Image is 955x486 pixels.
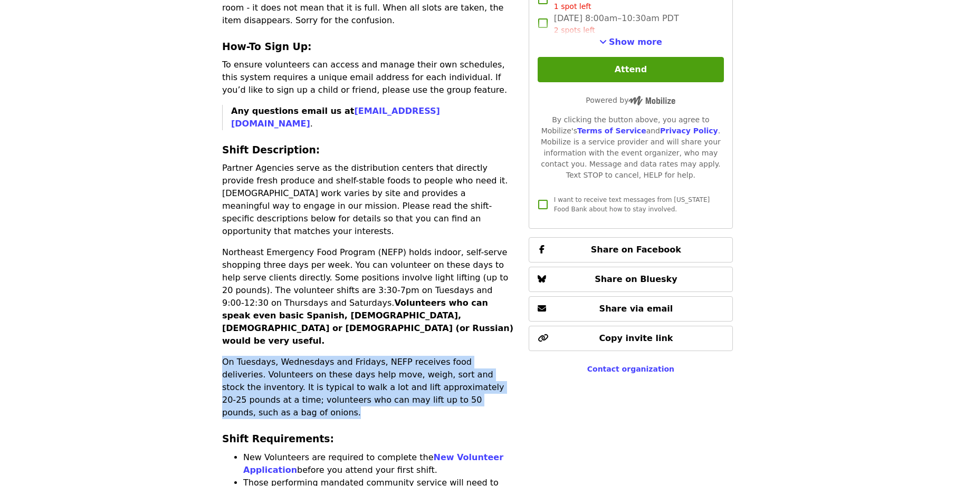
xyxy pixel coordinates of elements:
[554,2,591,11] span: 1 spot left
[243,452,503,475] a: New Volunteer Application
[599,304,673,314] span: Share via email
[231,105,516,130] p: .
[591,245,681,255] span: Share on Facebook
[628,96,675,105] img: Powered by Mobilize
[554,196,710,213] span: I want to receive text messages from [US_STATE] Food Bank about how to stay involved.
[222,246,516,347] p: Northeast Emergency Food Program (NEFP) holds indoor, self-serve shopping three days per week. Yo...
[599,36,662,48] button: See more timeslots
[554,26,595,34] span: 2 spots left
[586,96,675,104] span: Powered by
[222,162,516,238] p: Partner Agencies serve as the distribution centers that directly provide fresh produce and shelf-...
[222,41,312,52] strong: How-To Sign Up:
[529,326,733,351] button: Copy invite link
[222,433,334,444] strong: Shift Requirements:
[538,57,724,82] button: Attend
[529,296,733,322] button: Share via email
[529,267,733,292] button: Share on Bluesky
[554,12,679,36] span: [DATE] 8:00am–10:30am PDT
[529,237,733,263] button: Share on Facebook
[587,365,674,373] a: Contact organization
[243,451,516,477] li: New Volunteers are required to complete the before you attend your first shift.
[222,144,320,155] strong: Shift Description:
[660,127,718,135] a: Privacy Policy
[595,274,677,284] span: Share on Bluesky
[599,333,673,343] span: Copy invite link
[609,37,662,47] span: Show more
[222,356,516,419] p: On Tuesdays, Wednesdays and Fridays, NEFP receives food deliveries. Volunteers on these days help...
[222,59,516,96] p: To ensure volunteers can access and manage their own schedules, this system requires a unique ema...
[577,127,646,135] a: Terms of Service
[538,114,724,181] div: By clicking the button above, you agree to Mobilize's and . Mobilize is a service provider and wi...
[231,106,440,129] strong: Any questions email us at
